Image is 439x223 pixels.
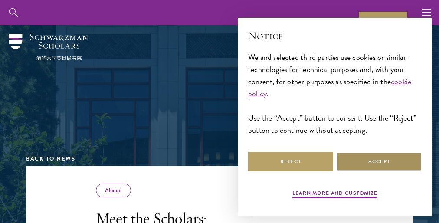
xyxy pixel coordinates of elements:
[248,28,422,43] h2: Notice
[105,186,122,194] a: Alumni
[248,152,333,171] button: Reject
[292,189,377,200] button: Learn more and customize
[26,154,75,163] a: Back to News
[9,34,88,60] img: Schwarzman Scholars
[337,152,422,171] button: Accept
[248,75,411,99] a: cookie policy
[248,51,422,137] div: We and selected third parties use cookies or similar technologies for technical purposes and, wit...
